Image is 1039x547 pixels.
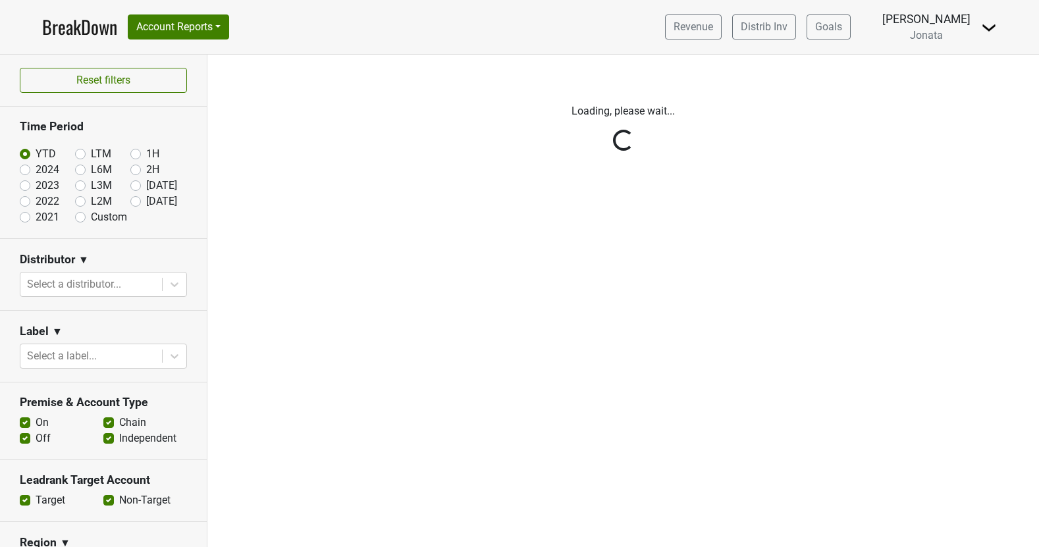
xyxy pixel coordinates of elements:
div: [PERSON_NAME] [882,11,971,28]
span: Jonata [910,29,943,41]
p: Loading, please wait... [258,103,989,119]
img: Dropdown Menu [981,20,997,36]
a: BreakDown [42,13,117,41]
a: Goals [807,14,851,39]
button: Account Reports [128,14,229,39]
a: Distrib Inv [732,14,796,39]
a: Revenue [665,14,722,39]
